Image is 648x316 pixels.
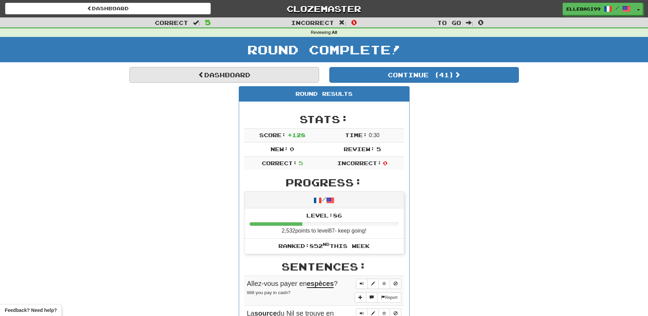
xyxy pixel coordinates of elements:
div: Sentence controls [356,279,401,289]
h1: Round Complete! [2,43,646,56]
span: Open feedback widget [5,307,57,314]
span: 0 [351,18,357,26]
u: espèces [307,280,334,288]
button: Toggle favorite [378,279,390,289]
button: Continue (41) [329,67,519,83]
span: Allez-vous payer en ? [247,280,338,288]
strong: All [332,30,337,35]
a: ellebasi99 / [563,3,634,15]
span: Ranked: 852 this week [278,242,370,249]
span: ellebasi99 [566,6,601,12]
div: / [245,192,404,208]
span: Incorrect [291,19,334,26]
button: Play sentence audio [356,279,368,289]
h2: Stats: [244,114,404,125]
span: Review: [344,146,375,152]
h2: Sentences: [244,261,404,272]
span: Correct: [262,160,297,166]
span: : [466,20,473,26]
button: Add sentence to collection [355,292,366,303]
span: 5 [376,146,381,152]
button: Edit sentence [367,279,379,289]
span: : [339,20,346,26]
button: Toggle ignore [390,279,401,289]
span: 0 [290,146,294,152]
span: 5 [205,18,211,26]
span: 0 : 30 [369,132,380,138]
span: Incorrect: [337,160,382,166]
button: Report [377,292,401,303]
span: + 128 [288,132,305,138]
small: Will you pay in cash? [247,290,291,295]
span: 0 [383,160,387,166]
div: Round Results [239,87,409,102]
span: : [193,20,201,26]
sup: nd [323,242,330,247]
span: / [616,5,619,10]
span: To go [437,19,461,26]
span: Level: 86 [306,212,342,219]
h2: Progress: [244,177,404,188]
a: Clozemaster [221,3,427,15]
span: 0 [478,18,484,26]
a: Dashboard [129,67,319,83]
a: Dashboard [5,3,211,14]
div: More sentence controls [355,292,401,303]
li: 2,532 points to level 87 - keep going! [245,208,404,239]
span: Time: [345,132,367,138]
span: Correct [155,19,188,26]
span: Score: [259,132,286,138]
span: 5 [299,160,303,166]
span: New: [271,146,288,152]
